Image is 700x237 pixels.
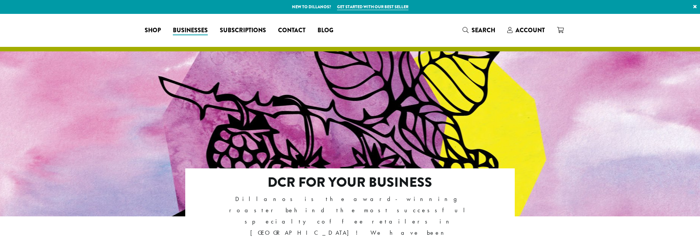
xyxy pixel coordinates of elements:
[278,26,305,35] span: Contact
[220,26,266,35] span: Subscriptions
[457,24,501,36] a: Search
[317,26,333,35] span: Blog
[139,24,167,36] a: Shop
[218,174,482,190] h2: DCR FOR YOUR BUSINESS
[516,26,545,34] span: Account
[145,26,161,35] span: Shop
[337,4,408,10] a: Get started with our best seller
[173,26,208,35] span: Businesses
[472,26,495,34] span: Search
